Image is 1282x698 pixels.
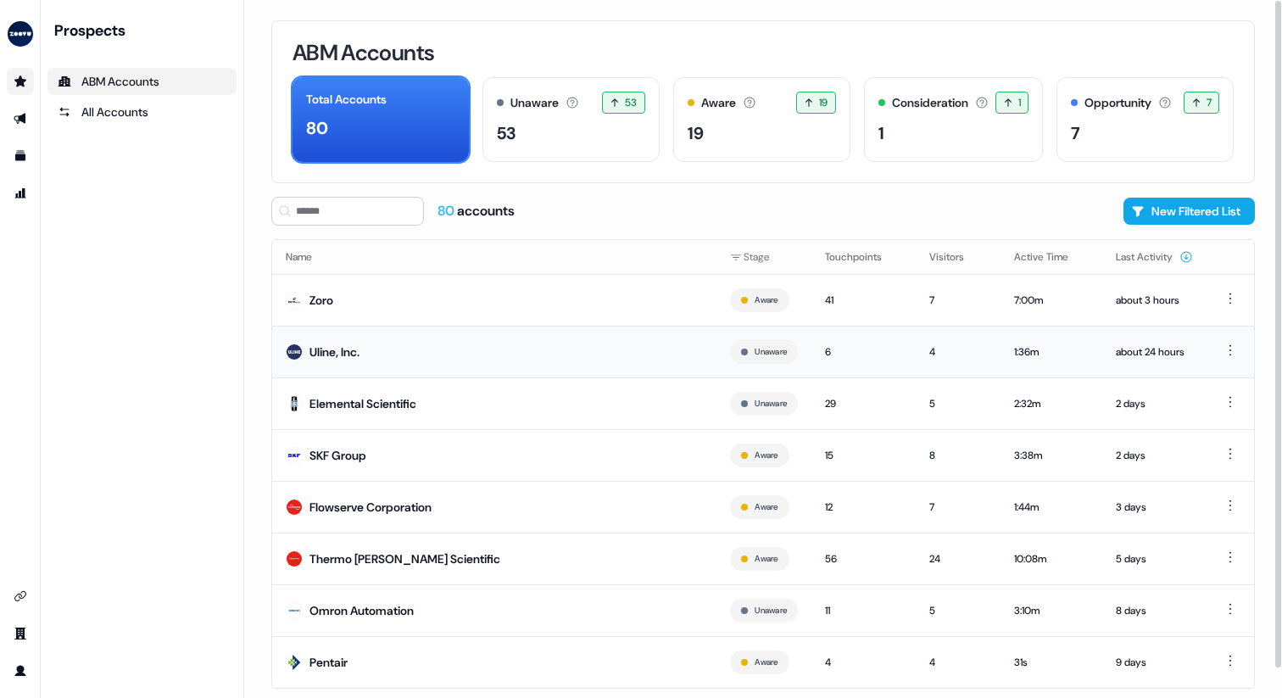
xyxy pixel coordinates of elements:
span: 80 [438,202,457,220]
h3: ABM Accounts [293,42,434,64]
div: about 24 hours [1116,343,1193,360]
button: Aware [755,293,778,308]
div: 1 [878,120,884,146]
div: 6 [825,343,902,360]
div: Thermo [PERSON_NAME] Scientific [309,550,500,567]
div: 9 days [1116,654,1193,671]
button: Active Time [1014,242,1089,272]
div: 7 [1071,120,1080,146]
button: New Filtered List [1123,198,1255,225]
div: 8 days [1116,602,1193,619]
div: 2 days [1116,447,1193,464]
div: 10:08m [1014,550,1089,567]
a: All accounts [47,98,237,126]
a: ABM Accounts [47,68,237,95]
div: 7 [929,292,987,309]
div: 5 days [1116,550,1193,567]
button: Unaware [755,396,787,411]
a: Go to profile [7,657,34,684]
div: 11 [825,602,902,619]
div: Flowserve Corporation [309,499,432,516]
div: 56 [825,550,902,567]
div: Prospects [54,20,237,41]
div: 24 [929,550,987,567]
div: Unaware [510,94,559,112]
div: 31s [1014,654,1089,671]
div: Stage [730,248,798,265]
div: 1:44m [1014,499,1089,516]
button: Aware [755,448,778,463]
div: 5 [929,395,987,412]
button: Aware [755,500,778,515]
div: 15 [825,447,902,464]
div: 8 [929,447,987,464]
a: Go to templates [7,142,34,170]
div: Uline, Inc. [309,343,360,360]
button: Aware [755,655,778,670]
div: Omron Automation [309,602,414,619]
div: All Accounts [58,103,226,120]
div: SKF Group [309,447,366,464]
div: Elemental Scientific [309,395,416,412]
div: 4 [825,654,902,671]
div: 2 days [1116,395,1193,412]
div: Total Accounts [306,91,387,109]
span: 19 [819,94,828,111]
div: Zoro [309,292,333,309]
div: about 3 hours [1116,292,1193,309]
a: Go to outbound experience [7,105,34,132]
button: Aware [755,551,778,567]
th: Name [272,240,716,274]
button: Visitors [929,242,984,272]
span: 1 [1018,94,1021,111]
div: 3 days [1116,499,1193,516]
div: 3:38m [1014,447,1089,464]
div: Opportunity [1084,94,1151,112]
div: 7 [929,499,987,516]
div: 4 [929,343,987,360]
div: 3:10m [1014,602,1089,619]
div: Aware [701,94,736,112]
div: 80 [306,115,328,141]
div: 4 [929,654,987,671]
button: Touchpoints [825,242,902,272]
a: Go to attribution [7,180,34,207]
button: Unaware [755,603,787,618]
div: 7:00m [1014,292,1089,309]
div: 1:36m [1014,343,1089,360]
a: Go to prospects [7,68,34,95]
div: 2:32m [1014,395,1089,412]
button: Last Activity [1116,242,1193,272]
div: 5 [929,602,987,619]
a: Go to team [7,620,34,647]
span: 7 [1207,94,1212,111]
div: 29 [825,395,902,412]
div: 53 [497,120,516,146]
a: Go to integrations [7,583,34,610]
div: 41 [825,292,902,309]
span: 53 [625,94,638,111]
div: ABM Accounts [58,73,226,90]
button: Unaware [755,344,787,360]
div: accounts [438,202,515,221]
div: 12 [825,499,902,516]
div: 19 [688,120,704,146]
div: Consideration [892,94,968,112]
div: Pentair [309,654,348,671]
